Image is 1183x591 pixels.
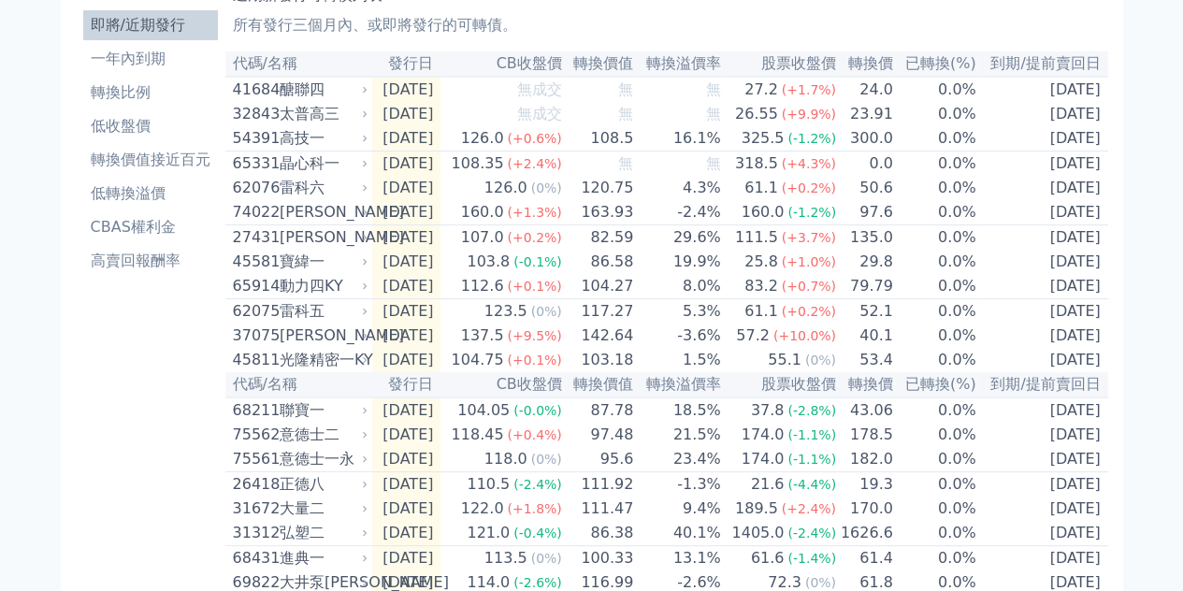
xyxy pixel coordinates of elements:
div: 318.5 [731,152,782,175]
li: 轉換價值接近百元 [83,149,218,171]
td: 0.0% [894,447,977,472]
td: 40.1% [634,521,721,546]
div: 68211 [233,399,275,422]
div: 113.5 [481,547,531,569]
div: 107.0 [457,226,508,249]
td: 0.0% [894,151,977,177]
td: 103.18 [563,348,635,372]
td: 100.33 [563,546,635,571]
div: 45581 [233,251,275,273]
td: 178.5 [837,423,894,447]
span: (0%) [531,180,562,195]
div: 31672 [233,497,275,520]
td: [DATE] [977,546,1108,571]
span: (0%) [531,304,562,319]
td: [DATE] [977,102,1108,126]
td: 23.4% [634,447,721,472]
span: (+3.7%) [782,230,836,245]
div: 正德八 [280,473,365,496]
li: 即將/近期發行 [83,14,218,36]
td: [DATE] [372,200,441,225]
a: 低轉換溢價 [83,179,218,209]
div: 37.8 [747,399,788,422]
div: 62076 [233,177,275,199]
td: 18.5% [634,397,721,423]
div: 65331 [233,152,275,175]
span: (-2.4%) [513,477,562,492]
td: 19.9% [634,250,721,274]
td: [DATE] [977,200,1108,225]
div: 意德士一永 [280,448,365,470]
td: [DATE] [977,472,1108,497]
div: 68431 [233,547,275,569]
div: 27431 [233,226,275,249]
span: 無成交 [517,80,562,98]
td: 24.0 [837,77,894,102]
td: 111.47 [563,497,635,521]
td: 79.79 [837,274,894,299]
td: 5.3% [634,299,721,324]
td: 4.3% [634,176,721,200]
td: 16.1% [634,126,721,151]
span: (-2.6%) [513,575,562,590]
span: 無 [618,154,633,172]
div: 325.5 [738,127,788,150]
span: (-1.1%) [787,427,836,442]
div: 57.2 [732,324,773,347]
td: 104.27 [563,274,635,299]
td: 97.6 [837,200,894,225]
span: (-1.2%) [787,205,836,220]
td: 0.0% [894,200,977,225]
td: 0.0% [894,546,977,571]
span: (-0.0%) [513,403,562,418]
div: 27.2 [741,79,782,101]
td: [DATE] [372,397,441,423]
td: [DATE] [372,348,441,372]
td: 0.0% [894,324,977,348]
td: 1.5% [634,348,721,372]
td: 0.0% [894,102,977,126]
a: 轉換比例 [83,78,218,108]
th: 轉換溢價率 [634,372,721,397]
td: 50.6 [837,176,894,200]
div: 189.5 [731,497,782,520]
span: (+0.1%) [507,353,561,368]
th: 代碼/名稱 [225,51,372,77]
div: 25.8 [741,251,782,273]
td: [DATE] [372,176,441,200]
a: 高賣回報酬率 [83,246,218,276]
span: (+1.3%) [507,205,561,220]
td: [DATE] [372,225,441,251]
td: [DATE] [372,423,441,447]
th: 股票收盤價 [722,51,837,77]
div: 160.0 [457,201,508,223]
div: 174.0 [738,448,788,470]
div: 37075 [233,324,275,347]
td: 29.6% [634,225,721,251]
div: 32843 [233,103,275,125]
div: 61.6 [747,547,788,569]
span: (+4.3%) [782,156,836,171]
li: CBAS權利金 [83,216,218,238]
div: 160.0 [738,201,788,223]
td: 182.0 [837,447,894,472]
th: 股票收盤價 [722,372,837,397]
div: 弘塑二 [280,522,365,544]
th: 轉換價 [837,51,894,77]
div: 108.35 [447,152,507,175]
td: -1.3% [634,472,721,497]
th: 已轉換(%) [894,51,977,77]
td: -3.6% [634,324,721,348]
li: 轉換比例 [83,81,218,104]
div: 61.1 [741,300,782,323]
a: 一年內到期 [83,44,218,74]
div: 54391 [233,127,275,150]
span: (+0.2%) [782,304,836,319]
td: 0.0% [894,274,977,299]
td: [DATE] [977,225,1108,251]
span: (-2.8%) [787,403,836,418]
div: 31312 [233,522,275,544]
th: 轉換價值 [563,51,635,77]
td: [DATE] [977,77,1108,102]
div: 104.75 [447,349,507,371]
